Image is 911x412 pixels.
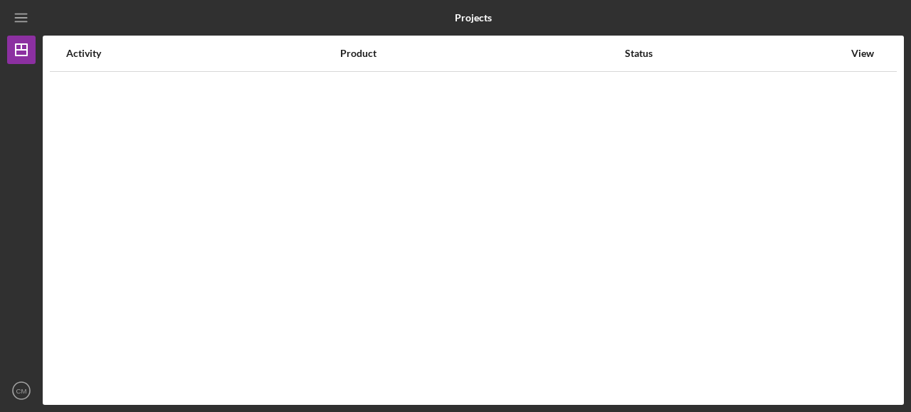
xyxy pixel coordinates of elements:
[625,48,843,59] div: Status
[845,48,880,59] div: View
[455,12,492,23] b: Projects
[16,387,27,395] text: CM
[66,48,339,59] div: Activity
[7,376,36,405] button: CM
[340,48,623,59] div: Product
